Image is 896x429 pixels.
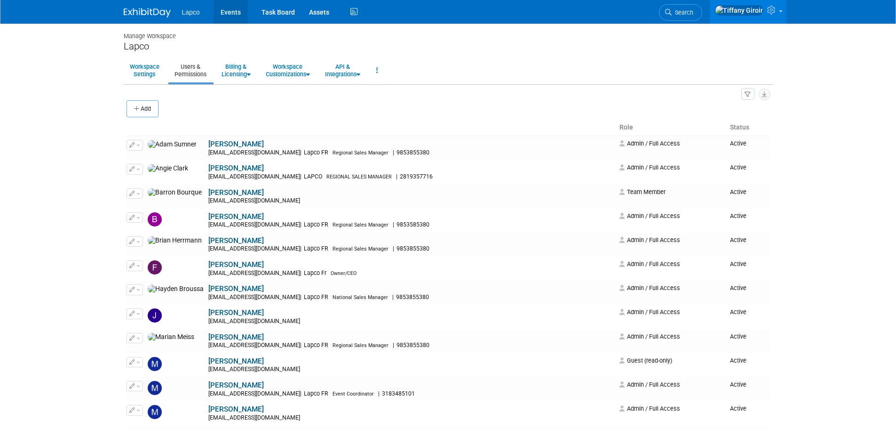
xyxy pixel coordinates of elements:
span: Active [730,236,746,243]
a: Users &Permissions [168,59,213,82]
span: Search [672,9,693,16]
span: Lapco Fr [301,270,329,276]
span: | [300,390,301,397]
img: Marian Meiss [148,333,194,341]
span: Regional Sales Manager [333,342,389,348]
span: 9853855380 [394,149,432,156]
span: 9853855380 [394,342,432,348]
img: Tiffany Giroir [715,5,763,16]
span: Lapco FR [301,390,331,397]
span: REGIONAL SALES MANAGER [326,174,392,180]
th: Status [726,120,769,136]
span: Admin / Full Access [619,405,680,412]
span: Lapco [182,8,200,16]
img: Marie Fryou [148,357,162,371]
span: | [393,245,394,252]
span: | [393,221,394,228]
img: Freddie Triche [148,260,162,275]
span: Lapco FR [301,221,331,228]
span: Regional Sales Manager [333,150,389,156]
span: | [300,270,301,276]
span: Active [730,405,746,412]
span: Admin / Full Access [619,140,680,147]
a: Billing &Licensing [215,59,257,82]
a: [PERSON_NAME] [208,236,264,245]
img: Barron Bourque [148,188,202,197]
span: Active [730,260,746,267]
span: | [392,294,394,300]
th: Role [616,120,726,136]
a: [PERSON_NAME] [208,140,264,148]
img: ExhibitDay [124,8,171,17]
a: [PERSON_NAME] [208,284,264,293]
span: National Sales Manager [333,294,388,300]
span: Team Member [619,188,666,195]
span: Active [730,284,746,291]
span: 9853585380 [394,221,432,228]
img: Mario Langford [148,381,162,395]
span: | [300,294,301,300]
img: Jon Coyle [148,308,162,323]
span: Guest (read-only) [619,357,672,364]
a: [PERSON_NAME] [208,212,264,221]
span: Admin / Full Access [619,284,680,291]
div: [EMAIL_ADDRESS][DOMAIN_NAME] [208,390,614,398]
span: 9853855380 [394,245,432,252]
div: [EMAIL_ADDRESS][DOMAIN_NAME] [208,197,614,205]
div: [EMAIL_ADDRESS][DOMAIN_NAME] [208,221,614,229]
div: [EMAIL_ADDRESS][DOMAIN_NAME] [208,149,614,157]
span: LAPCO [301,173,325,180]
div: Lapco [124,40,773,52]
span: | [300,221,301,228]
span: | [393,149,394,156]
span: | [396,173,397,180]
div: [EMAIL_ADDRESS][DOMAIN_NAME] [208,294,614,301]
img: Hayden Broussard [148,285,204,293]
span: Owner/CEO [331,270,357,276]
a: WorkspaceSettings [124,59,166,82]
span: Active [730,381,746,388]
img: Bret Blanco [148,212,162,227]
a: [PERSON_NAME] [208,164,264,172]
span: 3183485101 [380,390,418,397]
span: Admin / Full Access [619,381,680,388]
span: | [393,342,394,348]
span: | [300,342,301,348]
span: | [300,173,301,180]
span: Regional Sales Manager [333,222,389,228]
span: | [300,245,301,252]
a: WorkspaceCustomizations [260,59,316,82]
a: [PERSON_NAME] [208,405,264,413]
span: Admin / Full Access [619,212,680,219]
div: [EMAIL_ADDRESS][DOMAIN_NAME] [208,366,614,373]
span: Admin / Full Access [619,260,680,267]
img: Mechelle Ackman [148,405,162,419]
span: Active [730,188,746,195]
a: [PERSON_NAME] [208,260,264,269]
span: Active [730,212,746,219]
span: Lapco FR [301,294,331,300]
div: Manage Workspace [124,24,773,40]
span: Admin / Full Access [619,333,680,340]
a: [PERSON_NAME] [208,308,264,317]
div: [EMAIL_ADDRESS][DOMAIN_NAME] [208,342,614,349]
div: [EMAIL_ADDRESS][DOMAIN_NAME] [208,173,614,181]
button: Add [127,100,159,117]
span: Active [730,164,746,171]
span: Lapco FR [301,342,331,348]
a: [PERSON_NAME] [208,333,264,341]
span: Admin / Full Access [619,236,680,243]
span: Active [730,357,746,364]
a: [PERSON_NAME] [208,188,264,197]
span: Admin / Full Access [619,164,680,171]
a: API &Integrations [319,59,366,82]
span: 2819357716 [397,173,436,180]
div: [EMAIL_ADDRESS][DOMAIN_NAME] [208,245,614,253]
a: [PERSON_NAME] [208,381,264,389]
a: Search [659,4,702,21]
img: Adam Sumner [148,140,197,149]
span: Active [730,308,746,316]
span: Regional Sales Manager [333,246,389,252]
span: Admin / Full Access [619,308,680,316]
a: [PERSON_NAME] [208,357,264,365]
